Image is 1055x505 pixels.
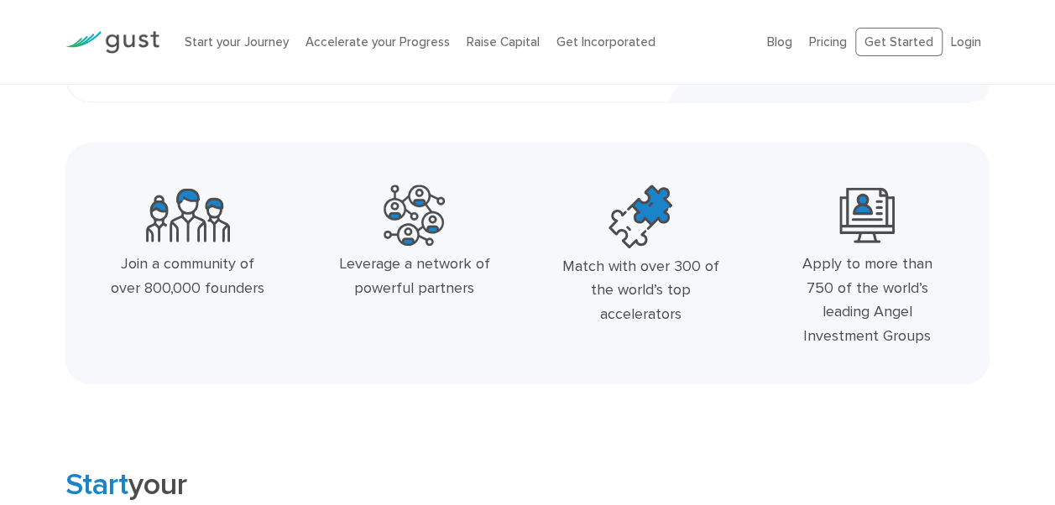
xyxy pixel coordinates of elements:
[786,252,948,349] div: Apply to more than 750 of the world’s leading Angel Investment Groups
[185,34,289,49] a: Start your Journey
[146,185,230,246] img: Community Founders
[107,252,269,301] div: Join a community of over 800,000 founders
[839,185,895,246] img: Leading Angel Investment
[65,31,159,54] img: Gust Logo
[608,185,672,248] img: Top Accelerators
[306,34,450,49] a: Accelerate your Progress
[467,34,540,49] a: Raise Capital
[809,34,847,49] a: Pricing
[951,34,981,49] a: Login
[334,252,495,301] div: Leverage a network of powerful partners
[556,34,655,49] a: Get Incorporated
[384,185,445,246] img: Powerful Partners
[767,34,792,49] a: Blog
[65,466,128,502] span: Start
[560,255,721,327] div: Match with over 300 of the world’s top accelerators
[855,28,943,57] a: Get Started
